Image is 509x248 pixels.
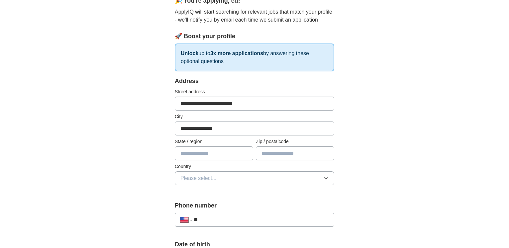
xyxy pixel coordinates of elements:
div: Address [175,77,334,86]
label: Street address [175,88,334,95]
div: 🚀 Boost your profile [175,32,334,41]
label: Zip / postalcode [256,138,334,145]
strong: Unlock [181,50,198,56]
label: City [175,113,334,120]
label: State / region [175,138,253,145]
label: Country [175,163,334,170]
label: Phone number [175,201,334,210]
p: ApplyIQ will start searching for relevant jobs that match your profile - we'll notify you by emai... [175,8,334,24]
button: Please select... [175,171,334,185]
strong: 3x more applications [210,50,263,56]
p: up to by answering these optional questions [175,43,334,71]
span: Please select... [180,174,217,182]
